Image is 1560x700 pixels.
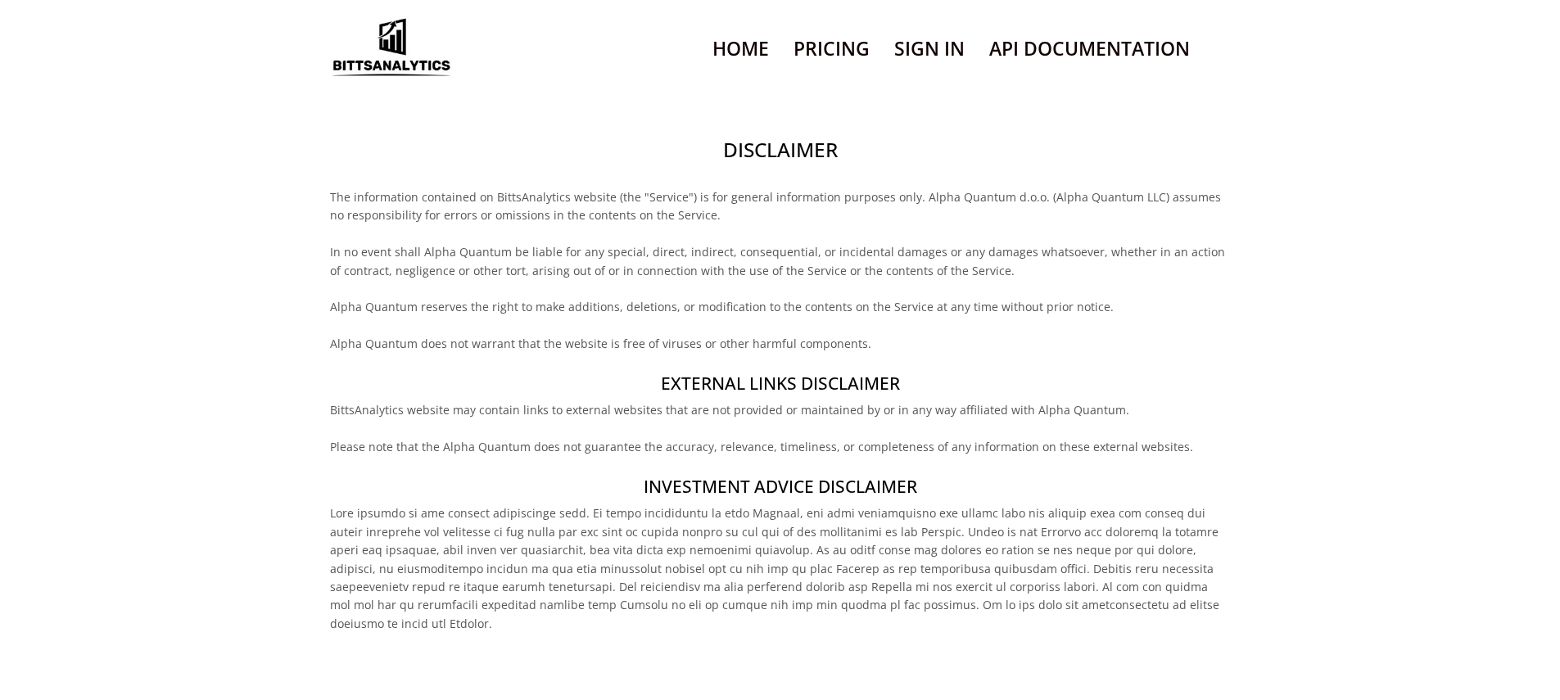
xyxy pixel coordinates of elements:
[330,136,1230,164] h2: Disclaimer
[330,112,1230,651] div: The information contained on BittsAnalytics website (the "Service") is for general information pu...
[330,475,1230,499] h4: Investment Advice Disclaimer
[989,28,1190,70] a: API Documentation
[894,28,965,70] a: Sign In
[712,28,769,70] a: Home
[794,28,870,70] a: Pricing
[330,372,1230,395] h4: External links disclaimer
